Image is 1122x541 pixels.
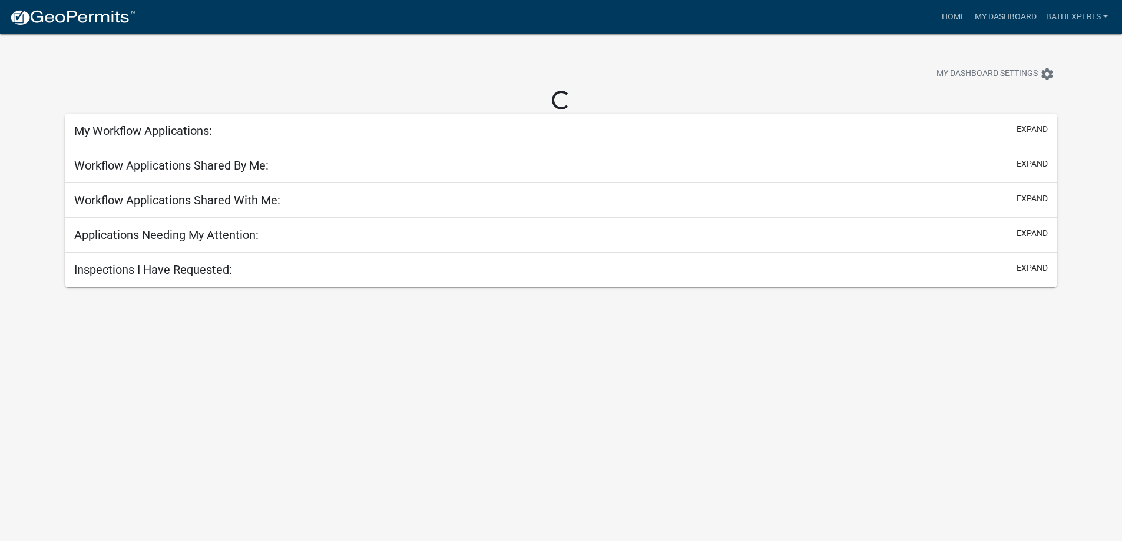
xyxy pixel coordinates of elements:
h5: Inspections I Have Requested: [74,263,232,277]
button: expand [1017,262,1048,274]
button: expand [1017,192,1048,205]
span: My Dashboard Settings [936,67,1038,81]
h5: Applications Needing My Attention: [74,228,259,242]
a: My Dashboard [970,6,1041,28]
button: expand [1017,227,1048,240]
button: expand [1017,123,1048,135]
a: Home [937,6,970,28]
button: My Dashboard Settingssettings [927,62,1064,85]
i: settings [1040,67,1054,81]
button: expand [1017,158,1048,170]
h5: Workflow Applications Shared By Me: [74,158,269,172]
a: BathExperts [1041,6,1113,28]
h5: My Workflow Applications: [74,124,212,138]
h5: Workflow Applications Shared With Me: [74,193,280,207]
